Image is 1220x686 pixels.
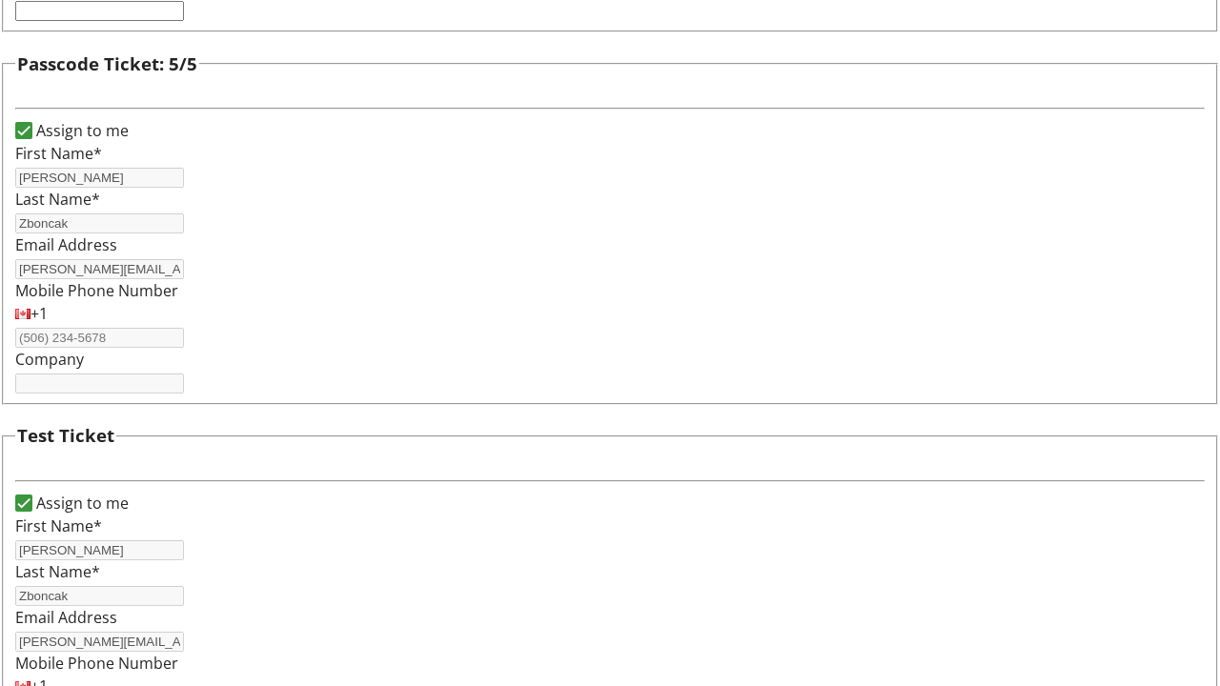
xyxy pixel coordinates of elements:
[32,119,129,142] label: Assign to me
[32,492,129,514] label: Assign to me
[15,328,184,348] input: (506) 234-5678
[15,653,178,674] label: Mobile Phone Number
[17,422,114,449] h3: Test Ticket
[15,234,117,255] label: Email Address
[15,561,100,582] label: Last Name*
[15,143,102,164] label: First Name*
[15,189,100,210] label: Last Name*
[15,280,178,301] label: Mobile Phone Number
[15,515,102,536] label: First Name*
[15,349,84,370] label: Company
[17,50,197,77] h3: Passcode Ticket: 5/5
[15,607,117,628] label: Email Address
